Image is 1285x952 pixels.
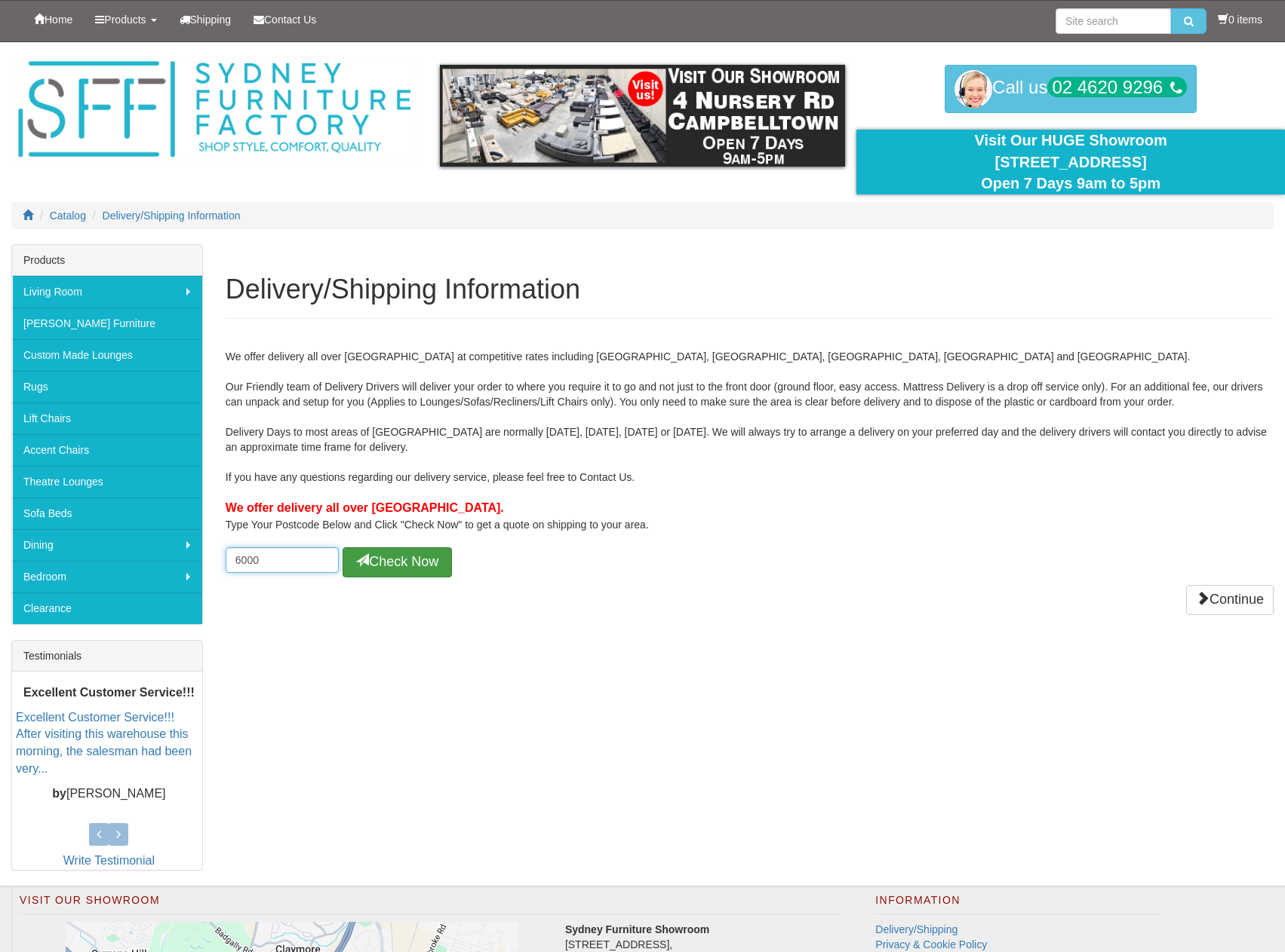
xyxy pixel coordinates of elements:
input: Enter Postcode [226,547,339,573]
input: Site search [1056,8,1171,34]
b: Excellent Customer Service!!! [23,686,195,699]
a: Sofa Beds [12,497,202,529]
span: Contact Us [264,14,316,26]
a: Write Testimonial [63,854,155,867]
a: Accent Chairs [12,434,202,466]
a: Excellent Customer Service!!! After visiting this warehouse this morning, the salesman had been v... [16,711,192,776]
a: Living Room [12,276,202,308]
button: Check Now [343,547,452,577]
a: Catalog [50,210,86,222]
div: Products [12,245,202,276]
a: Products [84,1,168,38]
span: Shipping [190,14,232,26]
span: Products [104,14,146,26]
span: Home [45,14,72,26]
img: showroom.gif [440,65,846,167]
a: Theatre Lounges [12,466,202,497]
a: Delivery/Shipping Information [103,210,241,222]
a: Rugs [12,371,202,403]
a: Bedroom [12,561,202,592]
a: Contact Us [242,1,327,38]
a: Dining [12,529,202,561]
strong: Sydney Furniture Showroom [565,923,709,935]
a: Home [23,1,84,38]
a: Delivery/Shipping [875,923,958,935]
a: Privacy & Cookie Policy [875,938,987,950]
h1: Delivery/Shipping Information [226,274,1274,305]
h2: Information [875,895,1159,914]
a: Clearance [12,592,202,624]
h2: Visit Our Showroom [20,895,838,914]
a: Lift Chairs [12,403,202,434]
a: Continue [1186,585,1274,615]
div: We offer delivery all over [GEOGRAPHIC_DATA] at competitive rates including [GEOGRAPHIC_DATA], [G... [226,334,1274,577]
a: Shipping [168,1,243,38]
img: Sydney Furniture Factory [11,57,417,162]
p: [PERSON_NAME] [16,785,202,803]
a: [PERSON_NAME] Furniture [12,308,202,339]
li: 0 items [1218,12,1262,27]
div: Visit Our HUGE Showroom [STREET_ADDRESS] Open 7 Days 9am to 5pm [868,130,1274,194]
b: We offer delivery all over [GEOGRAPHIC_DATA]. [226,501,504,514]
b: by [52,787,66,800]
a: Custom Made Lounges [12,339,202,371]
div: Testimonials [12,641,202,672]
